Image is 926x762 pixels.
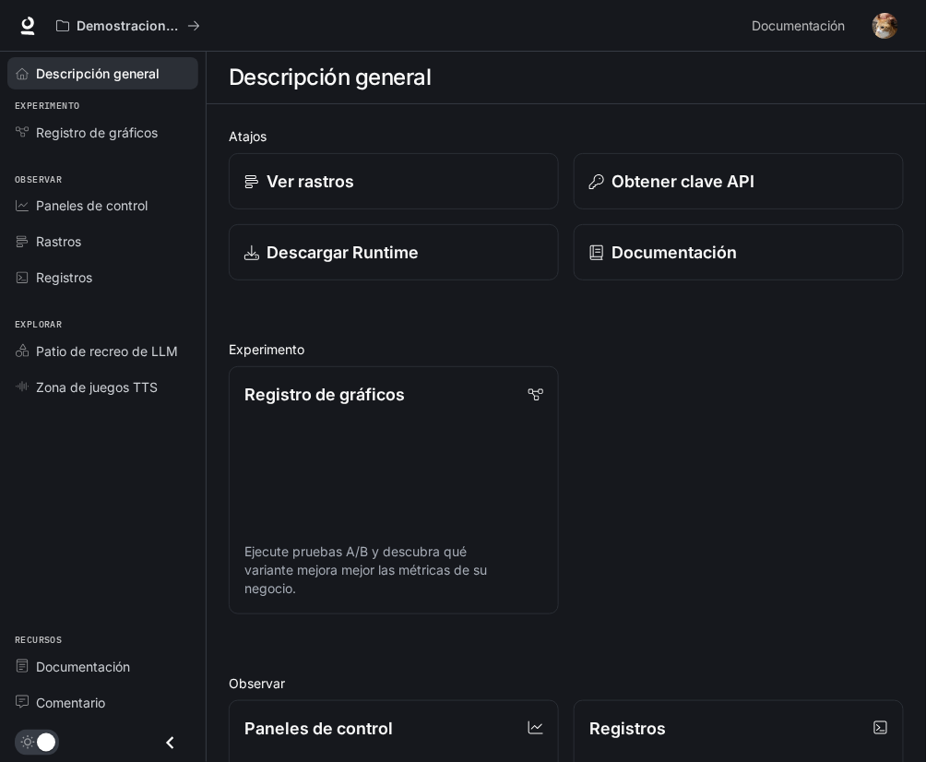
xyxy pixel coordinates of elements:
font: Documentación [611,243,737,262]
a: Comentario [7,686,198,719]
font: Registros [36,269,92,285]
font: Registro de gráficos [36,125,158,140]
font: Comentario [36,695,105,710]
font: Descripción general [36,65,160,81]
font: Descripción general [229,64,432,90]
a: Documentación [574,224,904,280]
a: Registro de gráficos [7,116,198,149]
font: Rastros [36,233,81,249]
a: Ver rastros [229,153,559,209]
a: Registros [7,261,198,293]
font: Recursos [15,634,62,646]
font: Obtener clave API [611,172,754,191]
a: Descargar Runtime [229,224,559,280]
font: Explorar [15,318,62,330]
font: Paneles de control [244,719,393,738]
a: Rastros [7,225,198,257]
button: Obtener clave API [574,153,904,209]
font: Ejecute pruebas A/B y descubra qué variante mejora mejor las métricas de su negocio. [244,543,487,596]
font: Ver rastros [267,172,354,191]
button: Avatar de usuario [867,7,904,44]
font: Registro de gráficos [244,385,405,404]
a: Zona de juegos TTS [7,371,198,403]
span: Alternar modo oscuro [37,732,55,752]
font: Demostraciones de IA en el mundo [77,18,300,33]
font: Descargar Runtime [267,243,419,262]
font: Observar [15,173,62,185]
font: Documentación [752,18,846,33]
a: Descripción general [7,57,198,89]
font: Experimento [229,341,304,357]
font: Paneles de control [36,197,148,213]
font: Atajos [229,128,267,144]
font: Documentación [36,659,130,674]
font: Zona de juegos TTS [36,379,158,395]
font: Experimento [15,100,79,112]
button: Cerrar cajón [149,724,191,762]
font: Patio de recreo de LLM [36,343,178,359]
button: Todos los espacios de trabajo [48,7,208,44]
a: Registro de gráficosEjecute pruebas A/B y descubra qué variante mejora mejor las métricas de su n... [229,366,559,614]
a: Paneles de control [7,189,198,221]
font: Registros [589,719,666,738]
a: Documentación [744,7,860,44]
img: Avatar de usuario [873,13,898,39]
a: Documentación [7,650,198,683]
a: Patio de recreo de LLM [7,335,198,367]
font: Observar [229,675,285,691]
